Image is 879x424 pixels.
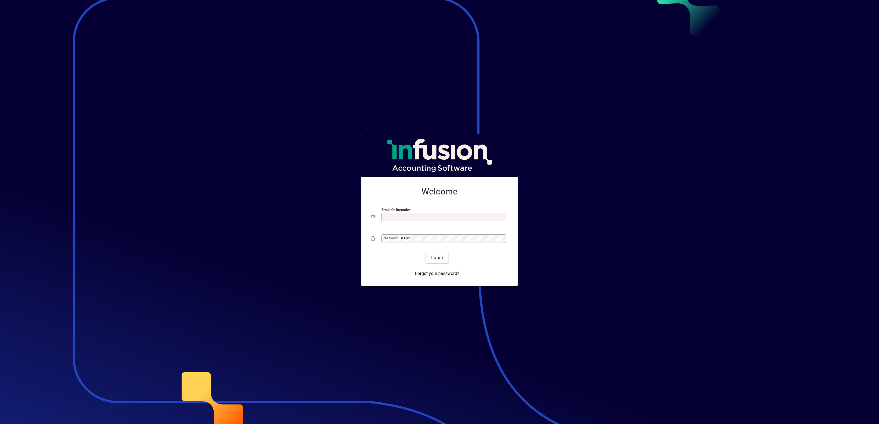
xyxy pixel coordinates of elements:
[383,236,409,240] mat-label: Password or Pin
[431,255,443,261] span: Login
[413,268,462,279] a: Forgot your password?
[382,208,409,212] mat-label: Email or Barcode
[426,252,448,263] button: Login
[415,270,459,277] span: Forgot your password?
[371,187,508,197] h2: Welcome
